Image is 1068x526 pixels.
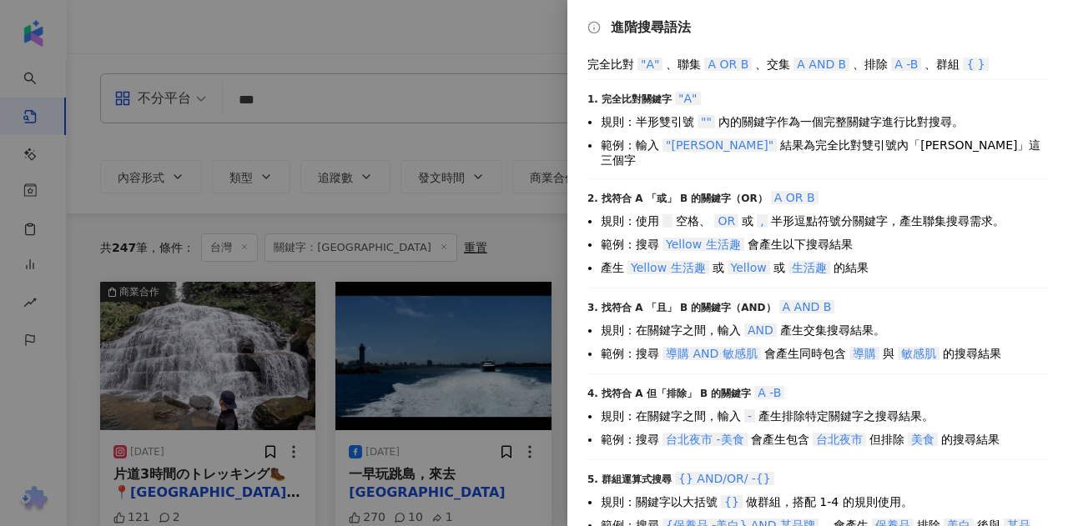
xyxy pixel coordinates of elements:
[662,433,748,446] span: 台北夜市 -美食
[601,213,1048,229] li: 規則：使用 空格、 或 半形逗點符號分關鍵字，產生聯集搜尋需求。
[601,345,1048,362] li: 範例：搜尋 會產生同時包含 與 的搜尋結果
[587,90,1048,107] div: 1. 完全比對關鍵字
[779,300,835,313] span: A AND B
[788,261,830,274] span: 生活趣
[662,138,777,152] span: "[PERSON_NAME]"
[963,58,988,71] span: { }
[675,472,774,485] span: {} AND/OR/ -{}
[793,58,849,71] span: A AND B
[662,238,744,251] span: Yellow 生活趣
[637,58,662,71] span: "A"
[601,431,1048,448] li: 範例：搜尋 會產生包含 但排除 的搜尋結果
[587,56,1048,73] div: 完全比對 、聯集 、交集 、排除 、群組
[771,191,819,204] span: A OR B
[891,58,921,71] span: A -B
[754,386,784,399] span: A -B
[601,322,1048,338] li: 規則：在關鍵字之間，輸入 產生交集搜尋結果。
[714,214,738,228] span: OR
[627,261,709,274] span: Yellow 生活趣
[587,298,1048,315] div: 3. 找符合 A 「且」 B 的關鍵字（AND）
[675,92,700,105] span: "A"
[744,409,755,423] span: -
[813,433,866,446] span: 台北夜市
[601,113,1048,130] li: 規則：半形雙引號 內的關鍵字作為一個完整關鍵字進行比對搜尋。
[728,261,770,274] span: Yellow
[898,347,940,360] span: 敏感肌
[721,495,743,508] span: {}
[601,408,1048,424] li: 規則：在關鍵字之間，輸入 產生排除特定關鍵字之搜尋結果。
[587,470,1048,487] div: 5. 群組運算式搜尋
[704,58,752,71] span: A OR B
[601,493,1048,510] li: 規則：關鍵字以大括號 做群組，搭配 1-4 的規則使用。
[757,214,767,228] span: ,
[587,384,1048,401] div: 4. 找符合 A 但「排除」 B 的關鍵字
[601,259,1048,276] li: 產生 或 或 的結果
[849,347,879,360] span: 導購
[744,323,777,337] span: AND
[587,189,1048,206] div: 2. 找符合 A 「或」 B 的關鍵字（OR）
[908,433,938,446] span: 美食
[587,20,1048,35] div: 進階搜尋語法
[601,236,1048,253] li: 範例：搜尋 會產生以下搜尋結果
[601,137,1048,167] li: 範例：輸入 結果為完全比對雙引號內「[PERSON_NAME]」這三個字
[662,347,761,360] span: 導購 AND 敏感肌
[698,115,715,128] span: ""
